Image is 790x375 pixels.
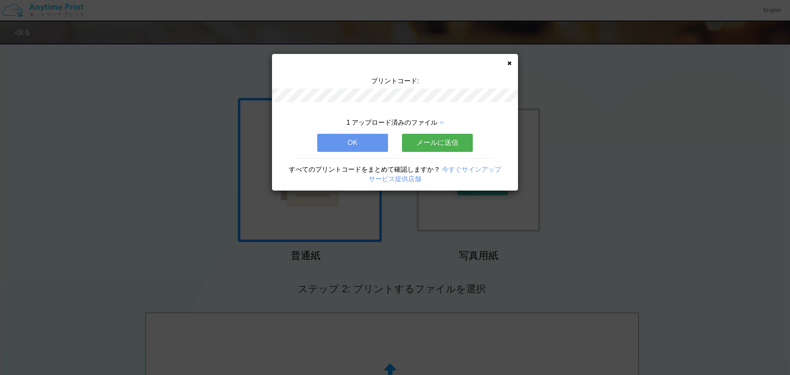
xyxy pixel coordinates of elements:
[402,134,473,152] button: メールに送信
[289,166,440,173] span: すべてのプリントコードをまとめて確認しますか？
[369,175,421,182] a: サービス提供店舗
[371,77,419,84] span: プリントコード:
[346,119,437,126] span: 1 アップロード済みのファイル
[317,134,388,152] button: OK
[442,166,501,173] a: 今すぐサインアップ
